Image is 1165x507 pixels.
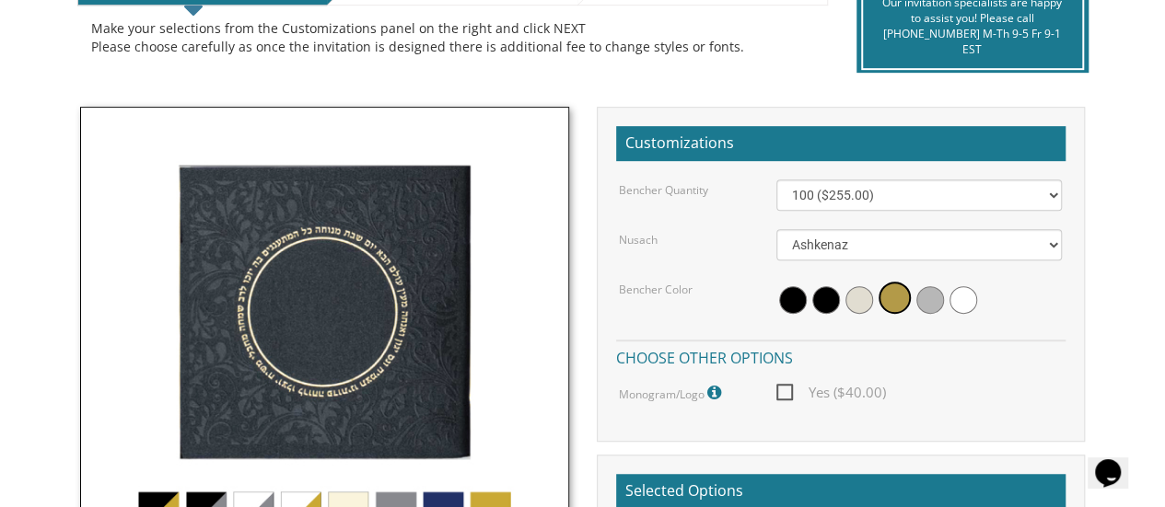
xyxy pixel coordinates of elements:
label: Bencher Quantity [619,182,708,198]
iframe: chat widget [1088,433,1147,489]
span: Yes ($40.00) [776,381,886,404]
label: Monogram/Logo [619,381,726,405]
h4: Choose other options [616,340,1066,372]
h2: Customizations [616,126,1066,161]
label: Bencher Color [619,282,693,297]
div: Make your selections from the Customizations panel on the right and click NEXT Please choose care... [91,19,814,56]
label: Nusach [619,232,658,248]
